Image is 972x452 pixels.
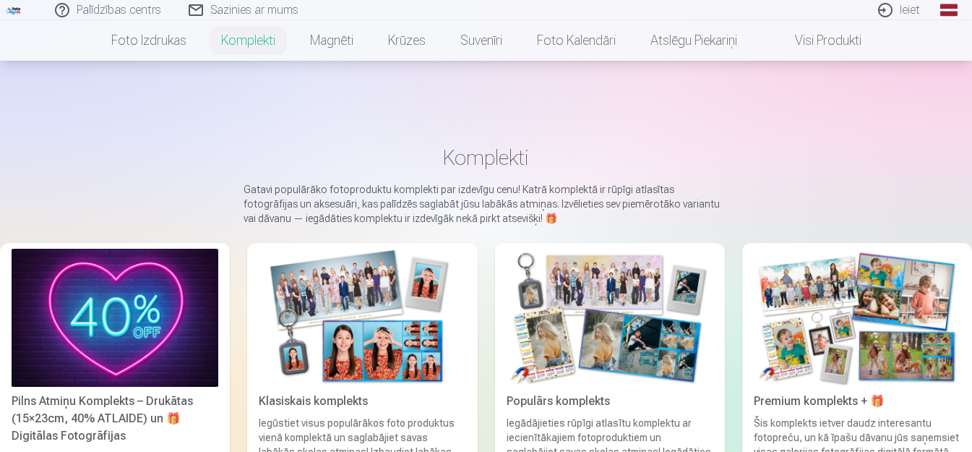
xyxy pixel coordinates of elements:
[748,393,966,410] div: Premium komplekts + 🎁
[520,20,633,61] a: Foto kalendāri
[94,20,204,61] a: Foto izdrukas
[293,20,371,61] a: Magnēti
[12,249,218,387] img: Pilns Atmiņu Komplekts – Drukātas (15×23cm, 40% ATLAIDE) un 🎁 Digitālas Fotogrāfijas
[204,20,293,61] a: Komplekti
[754,20,879,61] a: Visi produkti
[633,20,754,61] a: Atslēgu piekariņi
[6,393,224,445] div: Pilns Atmiņu Komplekts – Drukātas (15×23cm, 40% ATLAIDE) un 🎁 Digitālas Fotogrāfijas
[443,20,520,61] a: Suvenīri
[501,393,719,410] div: Populārs komplekts
[244,182,729,226] p: Gatavi populārāko fotoproduktu komplekti par izdevīgu cenu! Katrā komplektā ir rūpīgi atlasītas f...
[259,249,465,387] img: Klasiskais komplekts
[6,6,22,14] img: /fa1
[371,20,443,61] a: Krūzes
[754,249,960,387] img: Premium komplekts + 🎁
[12,145,960,171] h1: Komplekti
[507,249,713,387] img: Populārs komplekts
[253,393,471,410] div: Klasiskais komplekts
